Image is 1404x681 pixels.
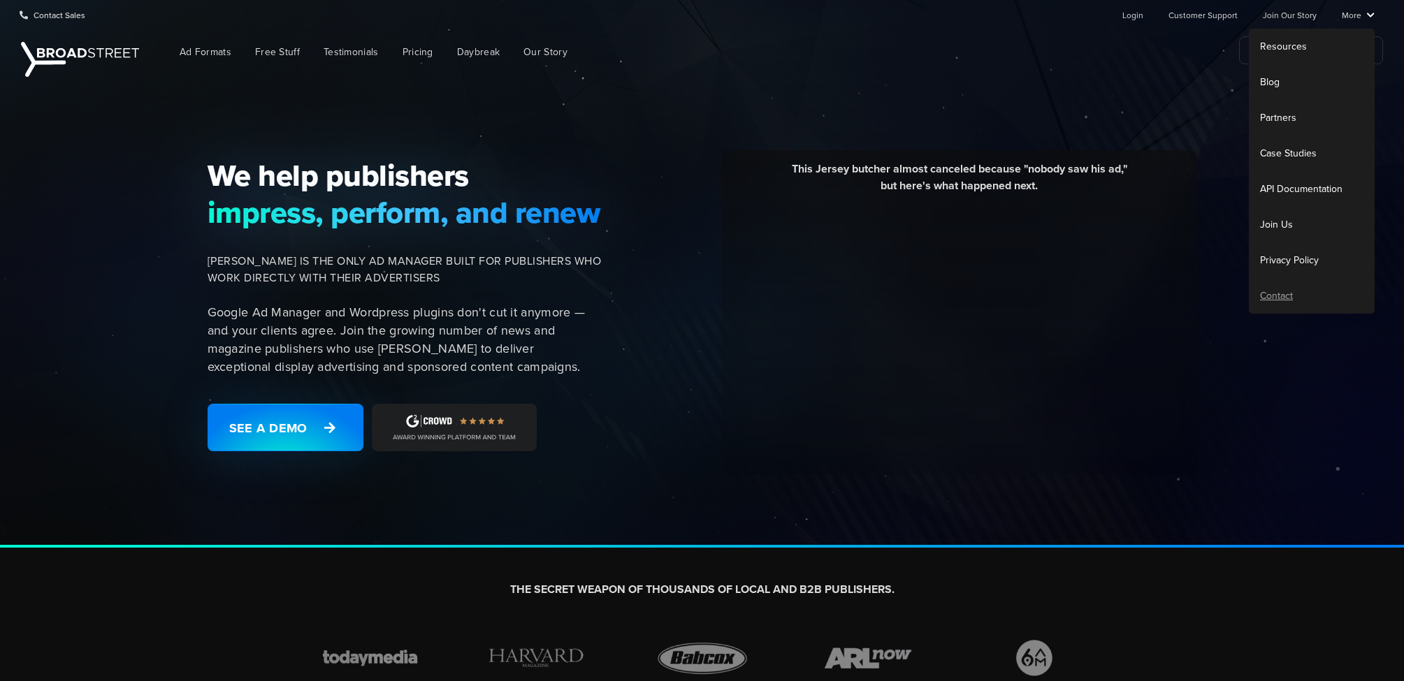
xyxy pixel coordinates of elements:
[1342,1,1375,29] a: More
[1249,207,1375,242] a: Join Us
[732,205,1187,460] iframe: YouTube video player
[1249,278,1375,314] a: Contact
[1249,136,1375,171] a: Case Studies
[147,29,1383,75] nav: Main
[1122,1,1143,29] a: Login
[447,36,510,68] a: Daybreak
[1249,29,1375,64] a: Resources
[180,45,231,59] span: Ad Formats
[513,36,578,68] a: Our Story
[523,45,567,59] span: Our Story
[976,636,1092,680] img: brand-icon
[324,45,379,59] span: Testimonials
[208,194,602,230] span: impress, perform, and renew
[313,36,389,68] a: Testimonials
[644,636,760,680] img: brand-icon
[169,36,242,68] a: Ad Formats
[1249,100,1375,136] a: Partners
[20,1,85,29] a: Contact Sales
[255,45,300,59] span: Free Stuff
[1249,242,1375,278] a: Privacy Policy
[392,36,444,68] a: Pricing
[1239,36,1383,64] a: See What's Possible
[1249,64,1375,100] a: Blog
[1168,1,1238,29] a: Customer Support
[1249,171,1375,207] a: API Documentation
[208,404,363,451] a: See a Demo
[312,583,1092,597] h2: THE SECRET WEAPON OF THOUSANDS OF LOCAL AND B2B PUBLISHERS.
[208,253,602,286] span: [PERSON_NAME] IS THE ONLY AD MANAGER BUILT FOR PUBLISHERS WHO WORK DIRECTLY WITH THEIR ADVERTISERS
[245,36,310,68] a: Free Stuff
[312,636,428,680] img: brand-icon
[1263,1,1317,29] a: Join Our Story
[21,42,139,77] img: Broadstreet | The Ad Manager for Small Publishers
[208,157,602,193] span: We help publishers
[810,636,926,680] img: brand-icon
[403,45,433,59] span: Pricing
[208,303,602,376] p: Google Ad Manager and Wordpress plugins don't cut it anymore — and your clients agree. Join the g...
[732,161,1187,205] div: This Jersey butcher almost canceled because "nobody saw his ad," but here's what happened next.
[457,45,500,59] span: Daybreak
[478,636,594,680] img: brand-icon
